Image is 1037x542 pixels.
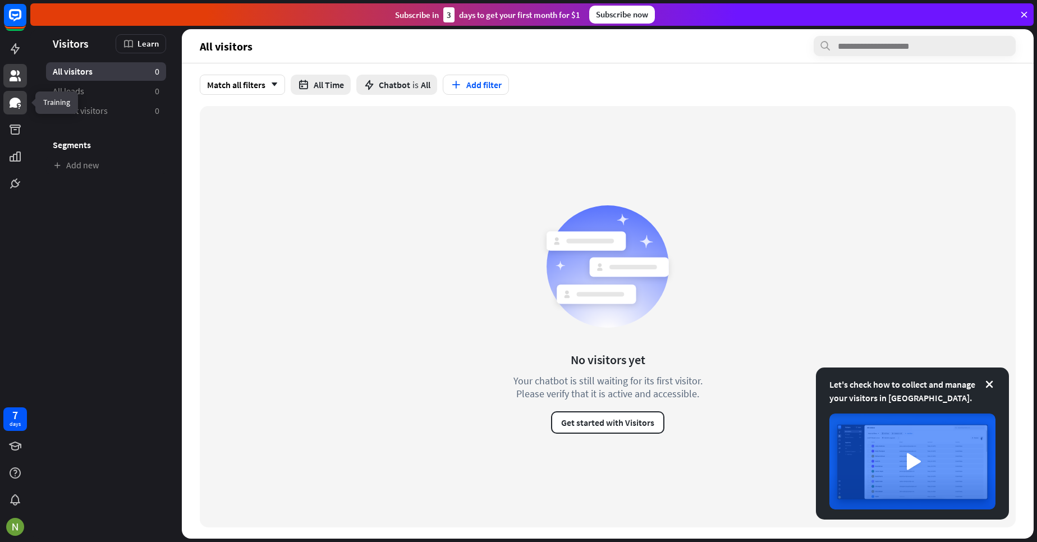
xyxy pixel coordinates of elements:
[395,7,580,22] div: Subscribe in days to get your first month for $1
[443,75,509,95] button: Add filter
[46,82,166,100] a: All leads 0
[412,79,419,90] span: is
[46,139,166,150] h3: Segments
[3,407,27,431] a: 7 days
[265,81,278,88] i: arrow_down
[137,38,159,49] span: Learn
[53,37,89,50] span: Visitors
[829,378,995,405] div: Let's check how to collect and manage your visitors in [GEOGRAPHIC_DATA].
[53,66,93,77] span: All visitors
[589,6,655,24] div: Subscribe now
[443,7,455,22] div: 3
[155,66,159,77] aside: 0
[551,411,664,434] button: Get started with Visitors
[829,414,995,509] img: image
[53,85,84,97] span: All leads
[421,79,430,90] span: All
[10,420,21,428] div: days
[200,40,253,53] span: All visitors
[291,75,351,95] button: All Time
[379,79,410,90] span: Chatbot
[200,75,285,95] div: Match all filters
[155,85,159,97] aside: 0
[53,105,108,117] span: Recent visitors
[46,156,166,174] a: Add new
[12,410,18,420] div: 7
[155,105,159,117] aside: 0
[493,374,723,400] div: Your chatbot is still waiting for its first visitor. Please verify that it is active and accessible.
[46,102,166,120] a: Recent visitors 0
[9,4,43,38] button: Open LiveChat chat widget
[571,352,645,368] div: No visitors yet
